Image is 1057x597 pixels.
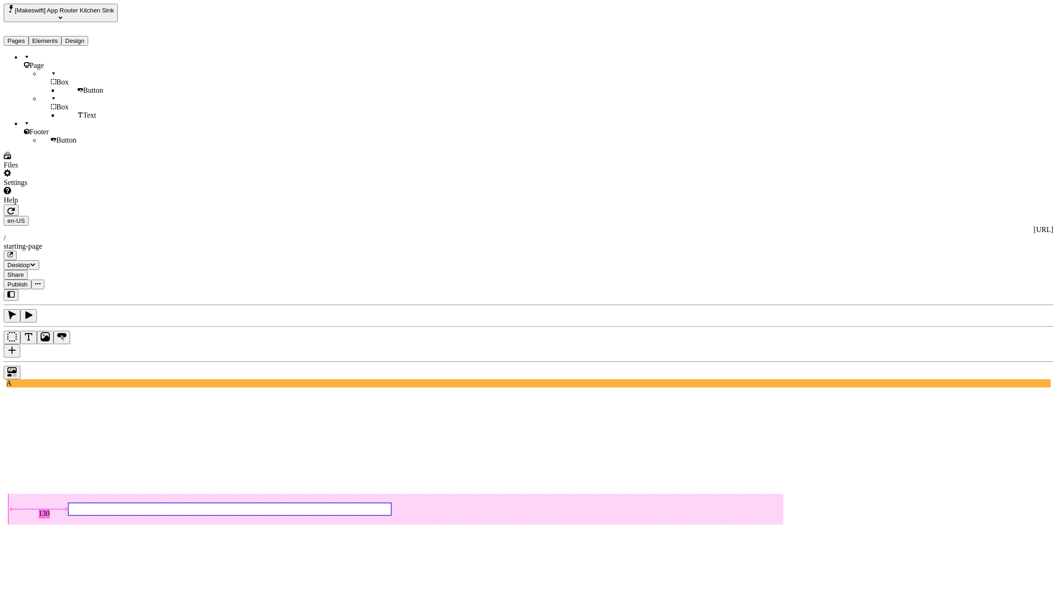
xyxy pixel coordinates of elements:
div: [URL] [4,226,1053,234]
span: Share [7,271,24,278]
button: Elements [29,36,62,46]
div: starting-page [4,242,1053,251]
iframe: The editor's rendered HTML document [4,388,1053,457]
button: Button [54,331,70,344]
div: / [4,234,1053,242]
div: Files [4,161,131,169]
span: Button [56,136,77,144]
span: Footer [30,128,49,136]
button: Image [37,331,54,344]
span: Publish [7,281,28,288]
span: Text [83,111,96,119]
button: Open locale picker [4,216,29,226]
button: Pages [4,36,29,46]
button: Publish [4,280,31,289]
div: A [6,379,1051,388]
div: 130 [39,509,50,519]
button: Select site [4,4,118,22]
button: Box [4,331,20,344]
div: Help [4,196,131,204]
span: Box [56,103,69,111]
span: [Makeswift] App Router Kitchen Sink [15,7,114,14]
button: Text [20,331,37,344]
button: Design [61,36,88,46]
div: Settings [4,179,131,187]
p: Cookie Test Route [4,7,135,16]
span: Desktop [7,262,30,269]
span: Page [30,61,44,69]
span: Button [83,86,103,94]
span: Box [56,78,69,86]
span: en-US [7,217,25,224]
button: Share [4,270,28,280]
button: Desktop [4,260,39,270]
